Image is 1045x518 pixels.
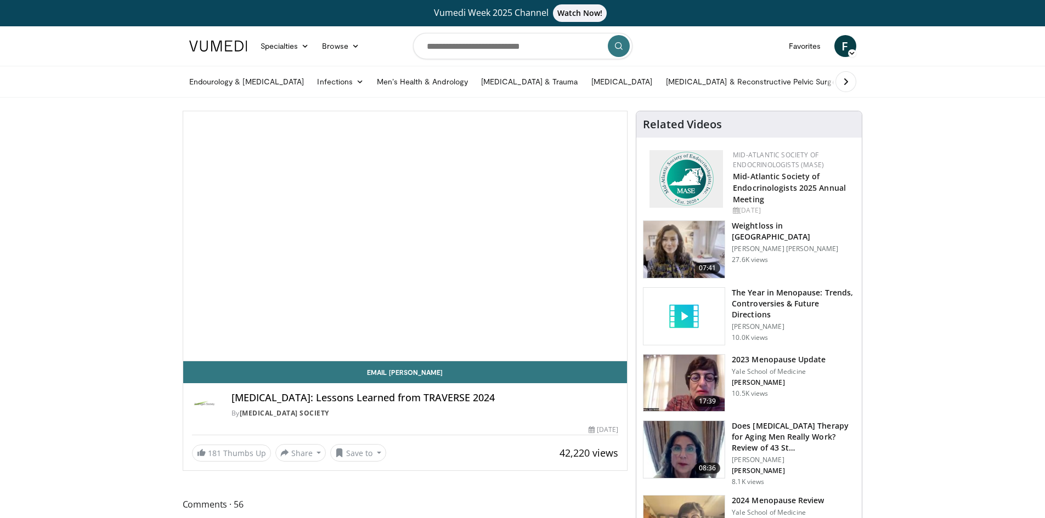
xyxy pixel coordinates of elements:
[643,287,855,345] a: The Year in Menopause: Trends, Controversies & Future Directions [PERSON_NAME] 10.0K views
[732,378,826,387] p: [PERSON_NAME]
[834,35,856,57] a: F
[475,71,585,93] a: [MEDICAL_DATA] & Trauma
[275,444,326,462] button: Share
[643,355,725,412] img: 1b7e2ecf-010f-4a61-8cdc-5c411c26c8d3.150x105_q85_crop-smart_upscale.jpg
[733,150,824,169] a: Mid-Atlantic Society of Endocrinologists (MASE)
[643,354,855,412] a: 17:39 2023 Menopause Update Yale School of Medicine [PERSON_NAME] 10.5K views
[183,71,311,93] a: Endourology & [MEDICAL_DATA]
[183,111,628,361] video-js: Video Player
[189,41,247,52] img: VuMedi Logo
[782,35,828,57] a: Favorites
[732,220,855,242] h3: Weightloss in [GEOGRAPHIC_DATA]
[694,463,721,474] span: 08:36
[643,420,855,486] a: 08:36 Does [MEDICAL_DATA] Therapy for Aging Men Really Work? Review of 43 St… [PERSON_NAME] [PERS...
[231,392,619,404] h4: [MEDICAL_DATA]: Lessons Learned from TRAVERSE 2024
[585,71,659,93] a: [MEDICAL_DATA]
[643,421,725,478] img: 4d4bce34-7cbb-4531-8d0c-5308a71d9d6c.150x105_q85_crop-smart_upscale.jpg
[732,495,824,506] h3: 2024 Menopause Review
[370,71,475,93] a: Men’s Health & Andrology
[732,466,855,475] p: [PERSON_NAME]
[315,35,366,57] a: Browse
[733,206,853,215] div: [DATE]
[643,288,725,345] img: video_placeholder_short.svg
[732,322,855,331] p: [PERSON_NAME]
[560,446,618,459] span: 42,220 views
[183,497,628,511] span: Comments 56
[191,4,855,22] a: Vumedi Week 2025 ChannelWatch Now!
[732,456,855,464] p: [PERSON_NAME]
[733,171,846,204] a: Mid-Atlantic Society of Endocrinologists 2025 Annual Meeting
[413,33,632,59] input: Search topics, interventions
[643,118,722,131] h4: Related Videos
[649,150,723,208] img: f382488c-070d-4809-84b7-f09b370f5972.png.150x105_q85_autocrop_double_scale_upscale_version-0.2.png
[694,263,721,274] span: 07:41
[732,367,826,376] p: Yale School of Medicine
[643,221,725,278] img: 9983fed1-7565-45be-8934-aef1103ce6e2.150x105_q85_crop-smart_upscale.jpg
[589,425,618,435] div: [DATE]
[732,244,855,253] p: [PERSON_NAME] [PERSON_NAME]
[694,396,721,407] span: 17:39
[659,71,850,93] a: [MEDICAL_DATA] & Reconstructive Pelvic Surgery
[553,4,607,22] span: Watch Now!
[208,448,221,458] span: 181
[732,333,768,342] p: 10.0K views
[732,255,768,264] p: 27.6K views
[732,508,824,517] p: Yale School of Medicine
[643,220,855,278] a: 07:41 Weightloss in [GEOGRAPHIC_DATA] [PERSON_NAME] [PERSON_NAME] 27.6K views
[330,444,386,462] button: Save to
[732,389,768,398] p: 10.5K views
[192,392,218,418] img: Androgen Society
[231,408,619,418] div: By
[732,354,826,365] h3: 2023 Menopause Update
[732,420,855,453] h3: Does [MEDICAL_DATA] Therapy for Aging Men Really Work? Review of 43 St…
[183,361,628,383] a: Email [PERSON_NAME]
[310,71,370,93] a: Infections
[240,408,329,418] a: [MEDICAL_DATA] Society
[254,35,316,57] a: Specialties
[192,445,271,462] a: 181 Thumbs Up
[732,287,855,320] h3: The Year in Menopause: Trends, Controversies & Future Directions
[732,477,764,486] p: 8.1K views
